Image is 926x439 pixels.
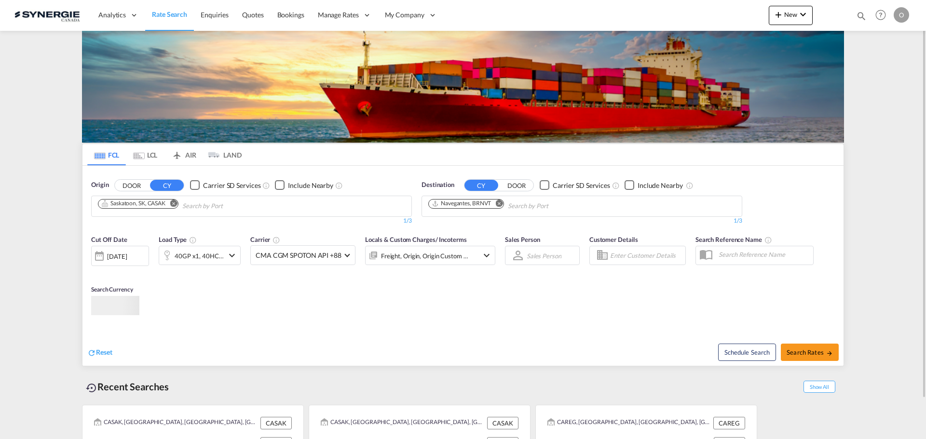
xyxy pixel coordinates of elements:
div: [DATE] [91,246,149,266]
md-pagination-wrapper: Use the left and right arrow keys to navigate between tabs [87,144,242,165]
span: Search Reference Name [695,236,772,243]
img: LCL+%26+FCL+BACKGROUND.png [82,31,844,143]
span: Origin [91,180,109,190]
span: CMA CGM SPOTON API +88 [256,251,341,260]
input: Search Reference Name [714,247,813,262]
div: OriginDOOR CY Checkbox No InkUnchecked: Search for CY (Container Yard) services for all selected ... [82,166,844,366]
md-icon: icon-information-outline [189,236,197,244]
md-icon: icon-backup-restore [86,382,97,394]
div: O [894,7,909,23]
md-icon: icon-chevron-down [226,250,238,261]
md-tab-item: LAND [203,144,242,165]
span: Search Currency [91,286,133,293]
md-icon: icon-refresh [87,348,96,357]
button: Search Ratesicon-arrow-right [781,344,839,361]
span: Load Type [159,236,197,243]
div: CAREG [713,417,745,429]
md-icon: icon-plus 400-fg [773,9,784,20]
button: Remove [163,200,178,209]
span: Analytics [98,10,126,20]
div: Help [872,7,894,24]
md-select: Sales Person [526,249,562,263]
input: Enter Customer Details [610,248,682,263]
md-icon: The selected Trucker/Carrierwill be displayed in the rate results If the rates are from another f... [272,236,280,244]
span: New [773,11,809,18]
div: Press delete to remove this chip. [101,200,167,208]
button: DOOR [500,180,533,191]
md-icon: Unchecked: Search for CY (Container Yard) services for all selected carriers.Checked : Search for... [262,182,270,189]
button: icon-plus 400-fgNewicon-chevron-down [769,6,813,25]
div: CASAK, Saskatoon, SK, Canada, North America, Americas [94,417,258,429]
div: Include Nearby [638,181,683,190]
md-checkbox: Checkbox No Ink [190,180,260,190]
div: Saskatoon, SK, CASAK [101,200,165,208]
div: CASAK, Saskatoon, SK, Canada, North America, Americas [321,417,485,429]
div: icon-refreshReset [87,347,112,358]
md-checkbox: Checkbox No Ink [625,180,683,190]
input: Chips input. [508,199,599,214]
div: Include Nearby [288,181,333,190]
md-tab-item: AIR [164,144,203,165]
div: Carrier SD Services [203,181,260,190]
input: Chips input. [182,199,274,214]
md-icon: Unchecked: Ignores neighbouring ports when fetching rates.Checked : Includes neighbouring ports w... [686,182,694,189]
span: Customer Details [589,236,638,243]
span: Bookings [277,11,304,19]
span: Quotes [242,11,263,19]
span: Locals & Custom Charges [365,236,467,243]
div: Freight Origin Origin Custom Destination Destination Custom Factory Stuffingicon-chevron-down [365,246,495,265]
span: Manage Rates [318,10,359,20]
div: 40GP x1 40HC x1icon-chevron-down [159,246,241,265]
md-icon: icon-arrow-right [826,350,833,357]
button: CY [464,180,498,191]
span: Search Rates [787,348,833,356]
span: Destination [422,180,454,190]
div: CASAK [260,417,292,429]
md-chips-wrap: Chips container. Use arrow keys to select chips. [96,196,278,214]
span: My Company [385,10,424,20]
md-tab-item: LCL [126,144,164,165]
div: Press delete to remove this chip. [432,200,493,208]
span: Show All [803,381,835,393]
md-tab-item: FCL [87,144,126,165]
md-icon: Unchecked: Ignores neighbouring ports when fetching rates.Checked : Includes neighbouring ports w... [335,182,343,189]
img: 1f56c880d42311ef80fc7dca854c8e59.png [14,4,80,26]
md-icon: Unchecked: Search for CY (Container Yard) services for all selected carriers.Checked : Search for... [612,182,620,189]
span: Sales Person [505,236,540,243]
span: Carrier [250,236,280,243]
span: / Incoterms [436,236,467,243]
md-icon: icon-chevron-down [797,9,809,20]
div: icon-magnify [856,11,867,25]
md-checkbox: Checkbox No Ink [275,180,333,190]
md-datepicker: Select [91,265,98,278]
div: Freight Origin Origin Custom Destination Destination Custom Factory Stuffing [381,249,469,263]
md-checkbox: Checkbox No Ink [540,180,610,190]
md-chips-wrap: Chips container. Use arrow keys to select chips. [427,196,603,214]
div: Navegantes, BRNVT [432,200,491,208]
div: 1/3 [91,217,412,225]
div: 1/3 [422,217,742,225]
div: CAREG, Regina, SK, Canada, North America, Americas [547,417,711,429]
div: 40GP x1 40HC x1 [175,249,224,263]
div: [DATE] [107,252,127,261]
button: Remove [489,200,504,209]
md-icon: icon-magnify [856,11,867,21]
button: CY [150,180,184,191]
span: Rate Search [152,10,187,18]
button: DOOR [115,180,149,191]
md-icon: Your search will be saved by the below given name [764,236,772,244]
span: Help [872,7,889,23]
div: Carrier SD Services [553,181,610,190]
div: CASAK [487,417,518,429]
span: Enquiries [201,11,229,19]
span: Cut Off Date [91,236,127,243]
div: Recent Searches [82,376,173,398]
md-icon: icon-chevron-down [481,250,492,261]
md-icon: icon-airplane [171,149,183,157]
button: Note: By default Schedule search will only considerorigin ports, destination ports and cut off da... [718,344,776,361]
span: Reset [96,348,112,356]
